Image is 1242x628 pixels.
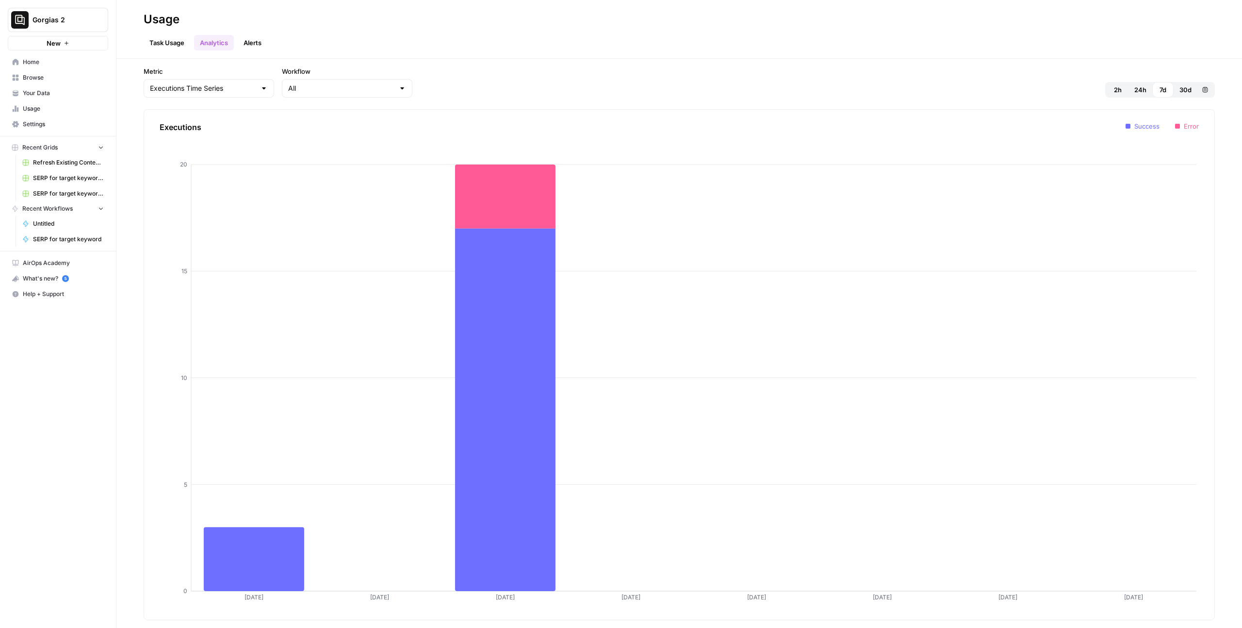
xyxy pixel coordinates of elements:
[370,594,389,601] tspan: [DATE]
[8,85,108,101] a: Your Data
[22,204,73,213] span: Recent Workflows
[183,587,187,595] tspan: 0
[18,216,108,231] a: Untitled
[245,594,263,601] tspan: [DATE]
[33,15,91,25] span: Gorgias 2
[288,83,394,93] input: All
[998,594,1017,601] tspan: [DATE]
[1124,594,1143,601] tspan: [DATE]
[144,12,180,27] div: Usage
[1174,82,1197,98] button: 30d
[238,35,267,50] a: Alerts
[8,36,108,50] button: New
[18,155,108,170] a: Refresh Existing Content (2)
[8,8,108,32] button: Workspace: Gorgias 2
[23,73,104,82] span: Browse
[1126,121,1160,131] li: Success
[11,11,29,29] img: Gorgias 2 Logo
[181,374,187,381] tspan: 10
[33,235,104,244] span: SERP for target keyword
[1128,82,1152,98] button: 24h
[8,201,108,216] button: Recent Workflows
[8,54,108,70] a: Home
[1134,85,1146,95] span: 24h
[180,161,187,168] tspan: 20
[22,143,58,152] span: Recent Grids
[1114,85,1122,95] span: 2h
[18,186,108,201] a: SERP for target keyword Grid (2)
[64,276,66,281] text: 5
[1179,85,1192,95] span: 30d
[33,219,104,228] span: Untitled
[23,290,104,298] span: Help + Support
[62,275,69,282] a: 5
[1160,85,1166,95] span: 7d
[181,267,187,275] tspan: 15
[33,189,104,198] span: SERP for target keyword Grid (2)
[23,89,104,98] span: Your Data
[144,35,190,50] a: Task Usage
[8,255,108,271] a: AirOps Academy
[18,170,108,186] a: SERP for target keyword Grid
[194,35,234,50] a: Analytics
[621,594,640,601] tspan: [DATE]
[8,116,108,132] a: Settings
[18,231,108,247] a: SERP for target keyword
[184,481,187,488] tspan: 5
[8,271,108,286] div: What's new?
[23,120,104,129] span: Settings
[8,286,108,302] button: Help + Support
[1107,82,1128,98] button: 2h
[496,594,515,601] tspan: [DATE]
[144,66,274,76] label: Metric
[33,174,104,182] span: SERP for target keyword Grid
[8,140,108,155] button: Recent Grids
[23,104,104,113] span: Usage
[23,259,104,267] span: AirOps Academy
[47,38,61,48] span: New
[282,66,412,76] label: Workflow
[8,271,108,286] button: What's new? 5
[33,158,104,167] span: Refresh Existing Content (2)
[1175,121,1199,131] li: Error
[8,70,108,85] a: Browse
[8,101,108,116] a: Usage
[23,58,104,66] span: Home
[150,83,256,93] input: Executions Time Series
[873,594,892,601] tspan: [DATE]
[747,594,766,601] tspan: [DATE]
